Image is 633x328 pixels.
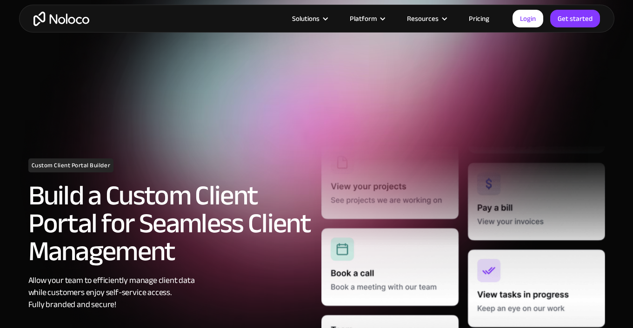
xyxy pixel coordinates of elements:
[395,13,457,25] div: Resources
[513,10,543,27] a: Login
[280,13,338,25] div: Solutions
[350,13,377,25] div: Platform
[338,13,395,25] div: Platform
[407,13,439,25] div: Resources
[28,275,312,311] div: Allow your team to efficiently manage client data while customers enjoy self-service access. Full...
[28,182,312,265] h2: Build a Custom Client Portal for Seamless Client Management
[457,13,501,25] a: Pricing
[33,12,89,26] a: home
[28,158,114,172] h1: Custom Client Portal Builder
[550,10,600,27] a: Get started
[292,13,320,25] div: Solutions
